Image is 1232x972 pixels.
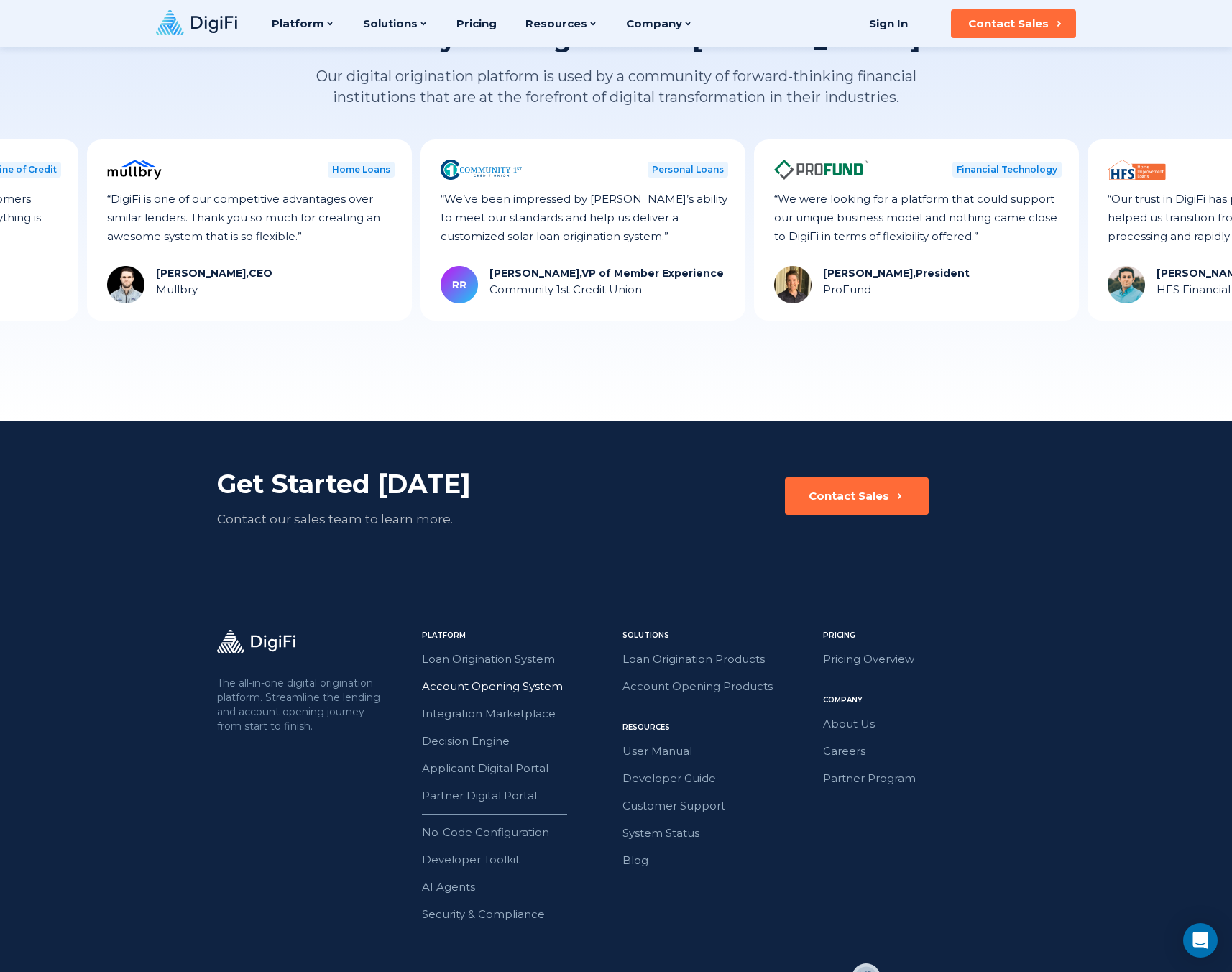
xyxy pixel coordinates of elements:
[422,732,614,751] a: Decision Engine
[622,742,814,761] a: User Manual
[622,824,814,843] a: System Status
[823,694,1015,706] div: Company
[217,676,384,733] p: The all-in-one digital origination platform. Streamline the lending and account opening journey f...
[785,477,929,529] a: Contact Sales
[758,266,796,303] img: Tim Trankina, President Avatar
[823,650,1015,669] a: Pricing Overview
[951,9,1076,38] button: Contact Sales
[425,190,712,246] div: “We’ve been impressed by [PERSON_NAME]’s ability to meet our standards and help us deliver a cust...
[422,787,614,805] a: Partner Digital Portal
[1183,923,1218,958] div: Open Intercom Messenger
[622,650,814,669] a: Loan Origination Products
[312,162,379,178] div: Home Loans
[91,190,379,246] div: “DigiFi is one of our competitive advantages over similar lenders. Thank you so much for creating...
[474,280,708,299] div: Community 1st Credit Union
[422,677,614,696] a: Account Opening System
[422,878,614,897] a: AI Agents
[809,489,889,503] div: Contact Sales
[422,905,614,924] a: Security & Compliance
[217,467,537,500] div: Get Started [DATE]
[622,769,814,788] a: Developer Guide
[622,677,814,696] a: Account Opening Products
[425,266,462,303] img: Rebecca Riker, VP of Member Experience Avatar
[1092,266,1129,303] img: Andrew Collins, COO Avatar
[422,705,614,723] a: Integration Marketplace
[823,715,1015,733] a: About Us
[422,650,614,669] a: Loan Origination System
[968,17,1049,31] div: Contact Sales
[807,280,954,299] div: ProFund
[422,850,614,869] a: Developer Toolkit
[303,66,929,108] p: Our digital origination platform is used by a community of forward-thinking financial institution...
[140,280,257,299] div: Mullbry
[823,769,1015,788] a: Partner Program
[823,742,1015,761] a: Careers
[622,797,814,815] a: Customer Support
[217,509,537,529] div: Contact our sales team to learn more.
[474,266,708,280] div: [PERSON_NAME], VP of Member Experience
[807,266,954,280] div: [PERSON_NAME], President
[758,190,1046,246] div: “We were looking for a platform that could support our unique business model and nothing came clo...
[622,630,814,641] div: Solutions
[140,266,257,280] div: [PERSON_NAME], CEO
[937,162,1046,178] div: Financial Technology
[422,630,614,641] div: Platform
[622,722,814,733] div: Resources
[851,9,925,38] a: Sign In
[91,266,129,303] img: Hale Shaw, CEO Avatar
[632,162,712,178] div: Personal Loans
[823,630,1015,641] div: Pricing
[785,477,929,515] button: Contact Sales
[622,851,814,870] a: Blog
[422,823,614,842] a: No-Code Configuration
[422,759,614,778] a: Applicant Digital Portal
